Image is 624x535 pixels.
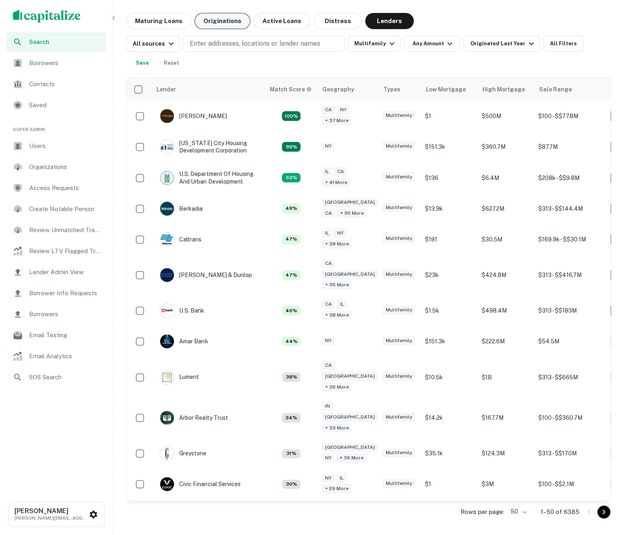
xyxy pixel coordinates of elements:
div: CA [322,300,335,309]
div: + 38 more [322,239,352,249]
div: U.s. Bank [160,303,204,318]
div: + 36 more [336,209,367,218]
th: Types [378,78,421,101]
a: SOS Search [6,368,106,387]
button: All sources [126,36,180,52]
a: Review Unmatched Transactions [6,220,106,240]
div: Matching Properties: 774, hasApolloMatch: undefined [282,235,300,244]
div: Low Mortgage [425,85,465,94]
td: $424.8M [477,255,534,296]
div: Berkadia [160,201,203,216]
button: [PERSON_NAME][PERSON_NAME][EMAIL_ADDRESS][DOMAIN_NAME] [8,502,105,527]
div: Multifamily [382,305,415,315]
div: CA [322,209,335,218]
td: $13.9k [421,193,477,224]
td: $100 - $$2.1M [534,469,607,499]
li: Super Admin [6,116,106,136]
a: Create Notable Person [6,199,106,219]
div: + 29 more [322,484,351,493]
td: $500M [477,101,534,131]
div: Matching Properties: 721, hasApolloMatch: undefined [282,336,300,346]
div: Matching Properties: 497, hasApolloMatch: undefined [282,480,300,489]
td: $313 - $$416.7M [534,255,607,296]
a: Review LTV Flagged Transactions [6,241,106,261]
td: $313 - $$170M [534,438,607,469]
button: Active Loans [254,13,310,29]
div: CA [322,105,335,114]
span: Review LTV Flagged Transactions [29,246,102,256]
h6: [PERSON_NAME] [15,508,87,514]
td: $3M [477,469,534,499]
a: Search [6,32,106,52]
div: + 37 more [322,116,351,125]
div: Multifamily [382,372,415,381]
div: Lument [160,370,199,385]
div: [GEOGRAPHIC_DATA] [322,412,378,422]
span: SOS Search [29,372,102,382]
span: Users [29,141,102,151]
div: Sale Range [539,85,571,94]
div: Borrowers [6,53,106,73]
td: $151.3k [421,131,477,162]
td: $100 - $$7.8M [534,499,607,530]
th: Geography [317,78,378,101]
td: $54.5M [534,326,607,357]
div: All sources [133,39,176,49]
div: [GEOGRAPHIC_DATA] [322,270,378,279]
div: Multifamily [382,448,415,457]
div: IN [322,402,333,411]
a: Borrower Info Requests [6,283,106,303]
img: picture [160,304,174,317]
div: Multifamily [382,270,415,279]
td: $1.5k [421,295,477,326]
button: Lenders [365,13,414,29]
span: Borrower Info Requests [29,288,102,298]
span: Contacts [29,79,102,89]
span: Organizations [29,162,102,172]
div: NY [322,453,334,463]
div: CA [334,167,347,176]
td: $313 - $$183M [534,295,607,326]
div: Matching Properties: 508, hasApolloMatch: undefined [282,449,300,459]
span: Review Unmatched Transactions [29,225,102,235]
div: Amar Bank [160,334,208,349]
div: + 36 more [322,383,352,392]
div: Caltrans [160,232,201,247]
div: Multifamily [382,412,415,422]
span: Access Requests [29,183,102,193]
td: $208k - $$9.8M [534,162,607,193]
button: Enter addresses, locations or lender names [183,36,345,52]
span: Saved [29,100,102,110]
img: picture [160,477,174,491]
div: [US_STATE] City Housing Development Corporation [160,140,257,154]
a: Borrowers [6,305,106,324]
div: Matching Properties: 773, hasApolloMatch: undefined [282,270,300,280]
td: $30.5M [477,224,534,255]
div: Matching Properties: 1023, hasApolloMatch: undefined [282,173,300,183]
img: picture [160,140,174,154]
a: Access Requests [6,178,106,198]
div: IL [336,474,347,483]
div: [GEOGRAPHIC_DATA] [322,198,378,207]
div: Chat Widget [584,444,624,483]
img: picture [160,370,174,384]
td: $87.7M [534,131,607,162]
div: IL [336,300,347,309]
div: Multifamily [382,142,415,151]
div: Matching Properties: 793, hasApolloMatch: undefined [282,204,300,214]
div: Lender [157,85,176,94]
div: IL [322,228,332,238]
td: $6.4M [477,162,534,193]
button: Multifamily [348,36,400,52]
a: Email Testing [6,326,106,345]
div: Multifamily [382,479,415,488]
td: $10.5k [421,357,477,398]
div: Civic Financial Services [160,477,240,491]
button: Originated Last Year [463,36,539,52]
